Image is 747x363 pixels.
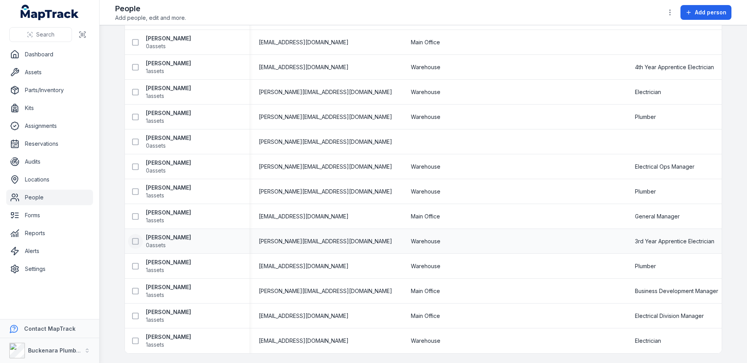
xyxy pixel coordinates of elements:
[21,5,79,20] a: MapTrack
[680,5,731,20] button: Add person
[635,337,661,345] span: Electrician
[259,163,392,171] span: [PERSON_NAME][EMAIL_ADDRESS][DOMAIN_NAME]
[146,59,191,67] strong: [PERSON_NAME]
[146,209,191,216] strong: [PERSON_NAME]
[146,258,191,274] a: [PERSON_NAME]1assets
[6,261,93,277] a: Settings
[635,88,661,96] span: Electrician
[259,138,392,146] span: [PERSON_NAME][EMAIL_ADDRESS][DOMAIN_NAME]
[146,84,191,92] strong: [PERSON_NAME]
[146,333,191,349] a: [PERSON_NAME]1assets
[146,216,164,224] span: 1 assets
[259,213,349,220] span: [EMAIL_ADDRESS][DOMAIN_NAME]
[146,84,191,100] a: [PERSON_NAME]1assets
[6,208,93,223] a: Forms
[146,109,191,117] strong: [PERSON_NAME]
[115,14,186,22] span: Add people, edit and more.
[146,134,191,150] a: [PERSON_NAME]0assets
[411,287,440,295] span: Main Office
[6,82,93,98] a: Parts/Inventory
[6,136,93,152] a: Reservations
[146,59,191,75] a: [PERSON_NAME]1assets
[146,184,191,199] a: [PERSON_NAME]1assets
[146,283,191,291] strong: [PERSON_NAME]
[146,209,191,224] a: [PERSON_NAME]1assets
[635,312,704,320] span: Electrical Division Manager
[6,100,93,116] a: Kits
[146,241,166,249] span: 0 assets
[259,188,392,195] span: [PERSON_NAME][EMAIL_ADDRESS][DOMAIN_NAME]
[6,154,93,169] a: Audits
[635,262,656,270] span: Plumber
[146,134,191,142] strong: [PERSON_NAME]
[146,67,164,75] span: 1 assets
[146,167,166,175] span: 0 assets
[259,38,349,46] span: [EMAIL_ADDRESS][DOMAIN_NAME]
[146,42,166,50] span: 0 assets
[411,38,440,46] span: Main Office
[411,262,440,270] span: Warehouse
[9,27,72,42] button: Search
[146,192,164,199] span: 1 assets
[6,190,93,205] a: People
[36,31,54,38] span: Search
[146,341,164,349] span: 1 assets
[146,316,164,324] span: 1 assets
[146,35,191,50] a: [PERSON_NAME]0assets
[6,47,93,62] a: Dashboard
[259,113,392,121] span: [PERSON_NAME][EMAIL_ADDRESS][DOMAIN_NAME]
[259,262,349,270] span: [EMAIL_ADDRESS][DOMAIN_NAME]
[146,184,191,192] strong: [PERSON_NAME]
[411,188,440,195] span: Warehouse
[259,287,392,295] span: [PERSON_NAME][EMAIL_ADDRESS][DOMAIN_NAME]
[146,159,191,175] a: [PERSON_NAME]0assets
[635,287,718,295] span: Business Development Manager
[259,88,392,96] span: [PERSON_NAME][EMAIL_ADDRESS][DOMAIN_NAME]
[6,172,93,187] a: Locations
[146,234,191,241] strong: [PERSON_NAME]
[146,142,166,150] span: 0 assets
[6,243,93,259] a: Alerts
[635,237,714,245] span: 3rd Year Apprentice Electrician
[6,118,93,134] a: Assignments
[635,63,714,71] span: 4th Year Apprentice Electrician
[6,65,93,80] a: Assets
[146,258,191,266] strong: [PERSON_NAME]
[6,225,93,241] a: Reports
[146,283,191,299] a: [PERSON_NAME]1assets
[411,237,440,245] span: Warehouse
[411,63,440,71] span: Warehouse
[146,291,164,299] span: 1 assets
[28,347,130,354] strong: Buckenara Plumbing Gas & Electrical
[411,213,440,220] span: Main Office
[146,333,191,341] strong: [PERSON_NAME]
[146,308,191,324] a: [PERSON_NAME]1assets
[146,266,164,274] span: 1 assets
[411,312,440,320] span: Main Office
[259,237,392,245] span: [PERSON_NAME][EMAIL_ADDRESS][DOMAIN_NAME]
[411,163,440,171] span: Warehouse
[411,337,440,345] span: Warehouse
[259,63,349,71] span: [EMAIL_ADDRESS][DOMAIN_NAME]
[635,113,656,121] span: Plumber
[411,113,440,121] span: Warehouse
[259,312,349,320] span: [EMAIL_ADDRESS][DOMAIN_NAME]
[146,159,191,167] strong: [PERSON_NAME]
[115,3,186,14] h2: People
[24,325,75,332] strong: Contact MapTrack
[146,117,164,125] span: 1 assets
[146,308,191,316] strong: [PERSON_NAME]
[635,188,656,195] span: Plumber
[695,9,726,16] span: Add person
[635,213,680,220] span: General Manager
[146,109,191,125] a: [PERSON_NAME]1assets
[635,163,694,171] span: Electrical Ops Manager
[146,234,191,249] a: [PERSON_NAME]0assets
[146,92,164,100] span: 1 assets
[411,88,440,96] span: Warehouse
[259,337,349,345] span: [EMAIL_ADDRESS][DOMAIN_NAME]
[146,35,191,42] strong: [PERSON_NAME]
